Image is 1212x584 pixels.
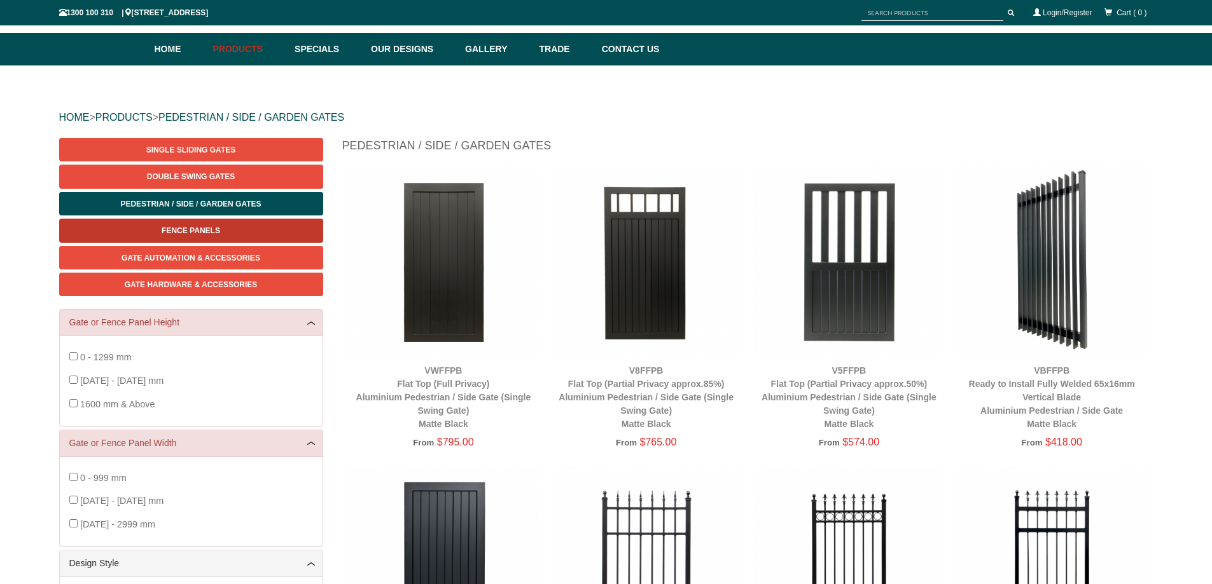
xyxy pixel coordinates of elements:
a: VBFFPBReady to Install Fully Welded 65x16mm Vertical BladeAluminium Pedestrian / Side GateMatte B... [969,365,1135,429]
a: PRODUCTS [95,112,153,123]
a: VWFFPBFlat Top (Full Privacy)Aluminium Pedestrian / Side Gate (Single Swing Gate)Matte Black [356,365,531,429]
span: From [819,438,840,447]
span: Double Swing Gates [147,172,235,181]
span: $795.00 [437,437,474,447]
a: Design Style [69,557,313,570]
a: Pedestrian / Side / Garden Gates [59,192,323,215]
span: Gate Automation & Accessories [122,254,260,262]
img: VWFFPB - Flat Top (Full Privacy) - Aluminium Pedestrian / Side Gate (Single Swing Gate) - Matte B... [349,166,539,357]
span: 1300 100 310 | [STREET_ADDRESS] [59,8,209,17]
span: 1600 mm & Above [80,399,155,409]
span: $418.00 [1045,437,1082,447]
span: [DATE] - [DATE] mm [80,376,164,386]
img: V8FFPB - Flat Top (Partial Privacy approx.85%) - Aluminium Pedestrian / Side Gate (Single Swing G... [551,166,741,357]
span: 0 - 999 mm [80,473,127,483]
a: HOME [59,112,90,123]
span: From [413,438,434,447]
a: Gallery [459,33,533,65]
img: VBFFPB - Ready to Install Fully Welded 65x16mm Vertical Blade - Aluminium Pedestrian / Side Gate ... [957,166,1147,357]
input: SEARCH PRODUCTS [861,5,1003,21]
a: PEDESTRIAN / SIDE / GARDEN GATES [158,112,344,123]
a: Gate or Fence Panel Height [69,316,313,329]
a: V5FFPBFlat Top (Partial Privacy approx.50%)Aluminium Pedestrian / Side Gate (Single Swing Gate)Ma... [762,365,937,429]
span: Pedestrian / Side / Garden Gates [120,200,261,208]
a: Double Swing Gates [59,165,323,188]
a: Our Designs [365,33,459,65]
span: From [616,438,637,447]
a: Fence Panels [59,219,323,242]
a: Home [155,33,207,65]
span: [DATE] - 2999 mm [80,519,155,529]
span: From [1021,438,1042,447]
h1: Pedestrian / Side / Garden Gates [342,138,1153,160]
span: $574.00 [842,437,879,447]
a: Products [207,33,289,65]
span: $765.00 [640,437,677,447]
a: Gate or Fence Panel Width [69,437,313,450]
a: Trade [533,33,595,65]
span: Gate Hardware & Accessories [125,280,258,289]
div: > > [59,97,1153,138]
a: Login/Register [1043,8,1092,17]
span: Fence Panels [162,226,220,235]
a: Single Sliding Gates [59,138,323,161]
span: Single Sliding Gates [146,146,235,154]
a: Specials [288,33,365,65]
a: Gate Hardware & Accessories [59,273,323,296]
span: Cart ( 0 ) [1117,8,1146,17]
a: Contact Us [596,33,660,65]
img: V5FFPB - Flat Top (Partial Privacy approx.50%) - Aluminium Pedestrian / Side Gate (Single Swing G... [754,166,944,357]
span: 0 - 1299 mm [80,352,132,362]
a: Gate Automation & Accessories [59,246,323,269]
span: [DATE] - [DATE] mm [80,496,164,506]
a: V8FFPBFlat Top (Partial Privacy approx.85%)Aluminium Pedestrian / Side Gate (Single Swing Gate)Ma... [559,365,734,429]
